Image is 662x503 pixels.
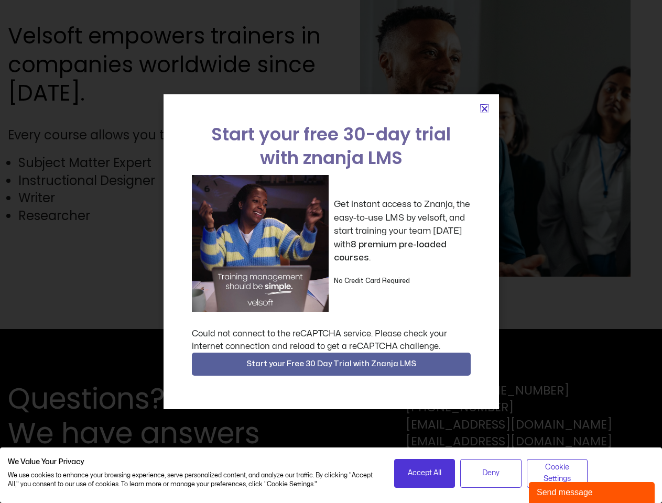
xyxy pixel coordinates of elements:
span: Cookie Settings [534,462,581,485]
h2: We Value Your Privacy [8,457,378,467]
p: Get instant access to Znanja, the easy-to-use LMS by velsoft, and start training your team [DATE]... [334,198,471,265]
strong: 8 premium pre-loaded courses [334,240,447,263]
button: Deny all cookies [460,459,522,488]
button: Start your Free 30 Day Trial with Znanja LMS [192,353,471,376]
span: Deny [482,467,500,479]
div: Could not connect to the reCAPTCHA service. Please check your internet connection and reload to g... [192,327,471,353]
button: Adjust cookie preferences [527,459,588,488]
a: Close [481,105,489,113]
iframe: chat widget [529,480,657,503]
h2: Start your free 30-day trial with znanja LMS [192,123,471,170]
span: Start your Free 30 Day Trial with Znanja LMS [246,358,416,370]
p: We use cookies to enhance your browsing experience, serve personalized content, and analyze our t... [8,471,378,489]
span: Accept All [408,467,441,479]
button: Accept all cookies [394,459,455,488]
img: a woman sitting at her laptop dancing [192,175,329,312]
strong: No Credit Card Required [334,278,410,284]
